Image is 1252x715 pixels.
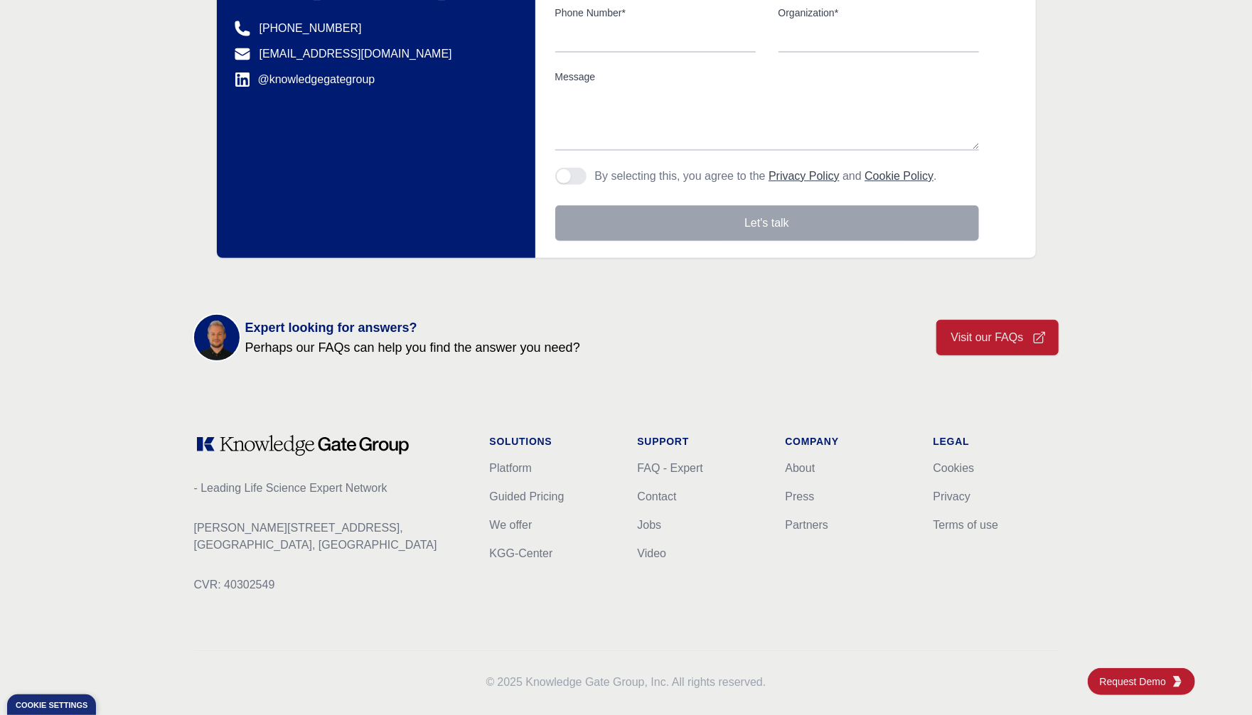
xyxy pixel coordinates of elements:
span: © [486,676,495,688]
h1: Legal [933,434,1059,448]
img: KOL management, KEE, Therapy area experts [194,315,240,360]
a: Press [786,490,815,502]
label: Phone Number* [555,6,756,20]
span: Expert looking for answers? [245,318,580,338]
div: Cookie settings [16,701,87,709]
a: KGG-Center [490,547,553,559]
iframe: Chat Widget [1181,647,1252,715]
a: Guided Pricing [490,490,565,502]
p: CVR: 40302549 [194,576,467,593]
a: Request DemoKGG [1088,668,1195,695]
a: @knowledgegategroup [234,71,375,88]
a: Cookie Policy [865,170,933,182]
a: [EMAIL_ADDRESS][DOMAIN_NAME] [260,45,452,63]
a: We offer [490,519,533,531]
a: FAQ - Expert [638,462,703,474]
img: KGG [1172,676,1183,687]
a: Video [638,547,667,559]
a: Terms of use [933,519,999,531]
a: Privacy [933,490,970,502]
div: Chat-widget [1181,647,1252,715]
h1: Company [786,434,911,448]
a: Jobs [638,519,662,531]
span: Request Demo [1100,674,1172,689]
button: Let's talk [555,205,979,241]
p: - Leading Life Science Expert Network [194,480,467,497]
a: Partners [786,519,828,531]
a: Contact [638,490,677,502]
a: Platform [490,462,533,474]
label: Organization* [779,6,979,20]
span: Perhaps our FAQs can help you find the answer you need? [245,338,580,357]
a: [PHONE_NUMBER] [260,20,362,37]
label: Message [555,70,979,84]
a: Visit our FAQs [936,320,1059,355]
p: By selecting this, you agree to the and . [595,168,937,185]
p: [PERSON_NAME][STREET_ADDRESS], [GEOGRAPHIC_DATA], [GEOGRAPHIC_DATA] [194,520,467,554]
p: 2025 Knowledge Gate Group, Inc. All rights reserved. [194,674,1059,691]
a: Privacy Policy [769,170,840,182]
a: Cookies [933,462,975,474]
a: About [786,462,815,474]
h1: Support [638,434,763,448]
h1: Solutions [490,434,615,448]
